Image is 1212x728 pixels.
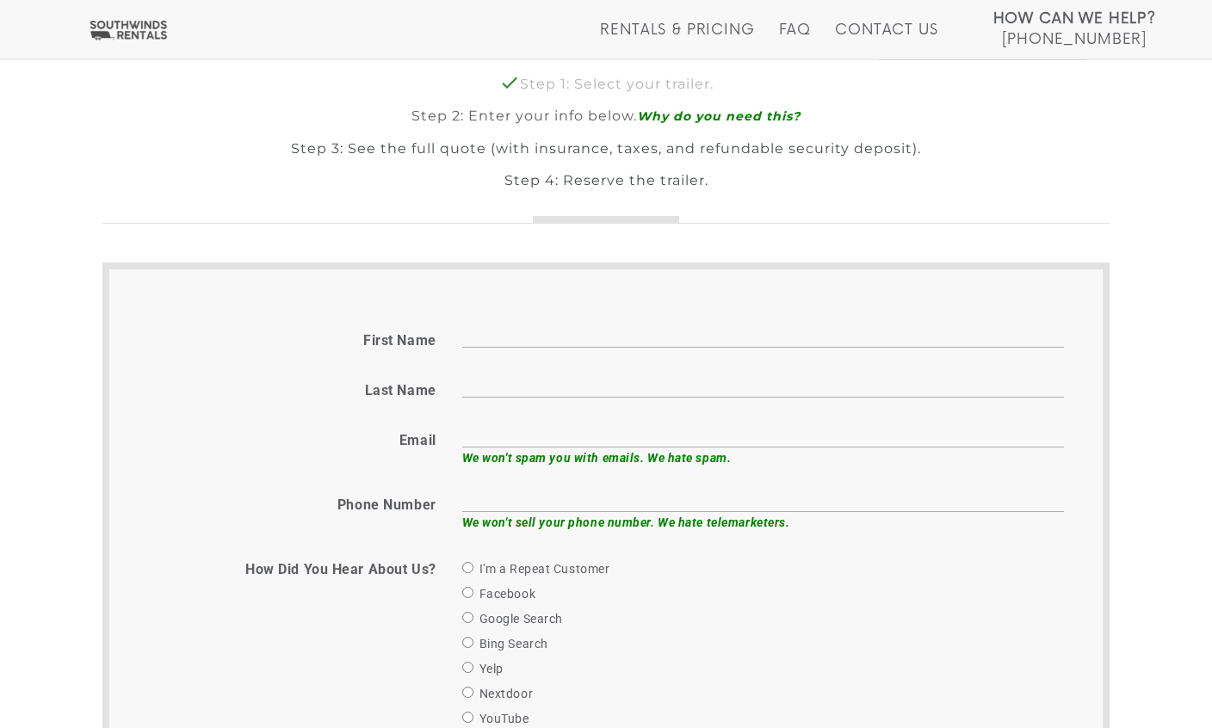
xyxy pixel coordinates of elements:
[365,383,436,400] label: Last name
[462,663,473,674] input: Yelp
[462,634,548,655] label: Bing Search
[993,9,1156,46] a: How Can We Help? [PHONE_NUMBER]
[399,433,436,450] label: Email
[102,170,1110,193] p: Step 4: Reserve the trailer.
[779,22,812,59] a: FAQ
[337,497,436,515] label: Phone number
[462,559,610,580] label: I'm a Repeat Customer
[462,688,473,699] input: Nextdoor
[102,73,1110,96] p: Step 1: Select your trailer.
[993,10,1156,28] strong: How Can We Help?
[600,22,754,59] a: Rentals & Pricing
[462,584,535,605] label: Facebook
[86,20,170,41] img: Southwinds Rentals Logo
[462,684,533,705] label: Nextdoor
[499,73,520,94] span: check
[462,563,473,574] input: I'm a Repeat Customer
[462,638,473,649] input: Bing Search
[462,452,732,466] em: We won't spam you with emails. We hate spam.
[363,333,436,350] label: First name
[835,22,937,59] a: Contact Us
[462,609,563,630] label: Google Search
[411,108,801,125] a: Step 2: Enter your info below.Why do you need this?
[102,138,1110,161] p: Step 3: See the full quote (with insurance, taxes, and refundable security deposit).
[462,613,473,624] input: Google Search
[462,659,504,680] label: Yelp
[462,516,790,530] em: We won't sell your phone number. We hate telemarketers.
[245,562,436,579] label: How did you hear about us?
[1002,31,1147,48] span: [PHONE_NUMBER]
[637,109,801,125] em: Why do you need this?
[462,588,473,599] input: Facebook
[462,713,473,724] input: YouTube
